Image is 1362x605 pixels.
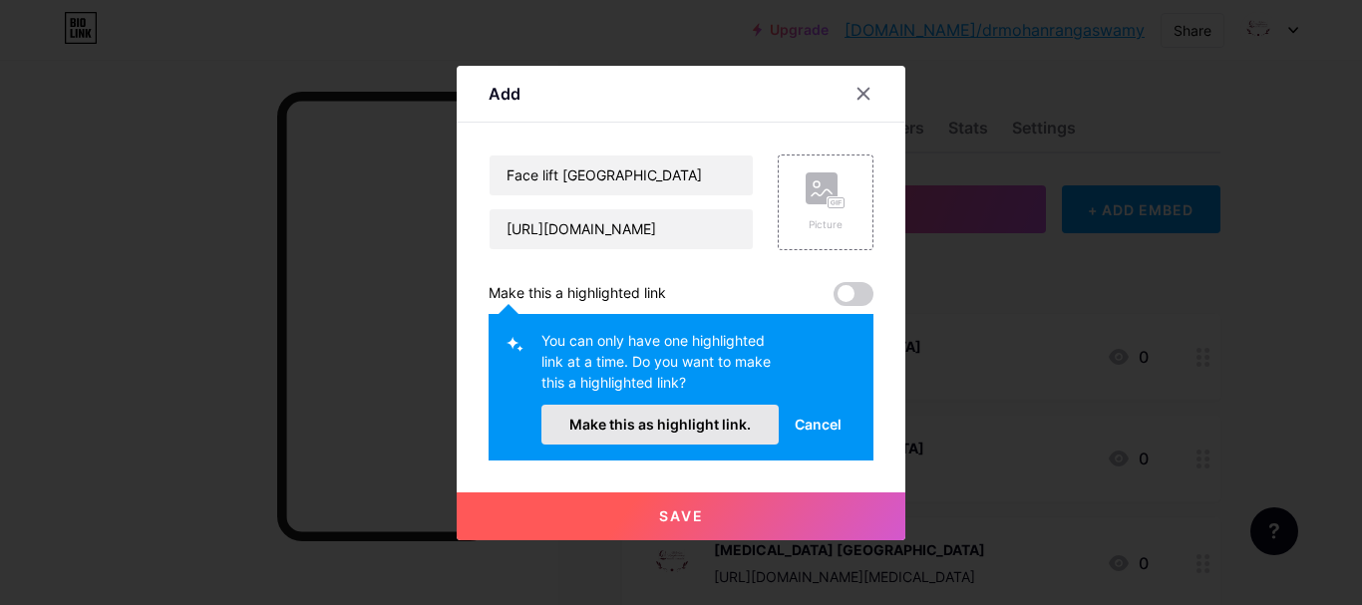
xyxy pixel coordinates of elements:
div: Make this a highlighted link [489,282,666,306]
input: URL [490,209,753,249]
div: You can only have one highlighted link at a time. Do you want to make this a highlighted link? [541,330,779,405]
span: Make this as highlight link. [569,416,751,433]
button: Make this as highlight link. [541,405,779,445]
span: Cancel [795,414,842,435]
span: Save [659,507,704,524]
div: Picture [806,217,846,232]
div: Add [489,82,520,106]
button: Cancel [779,405,857,445]
input: Title [490,155,753,195]
button: Save [457,492,905,540]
